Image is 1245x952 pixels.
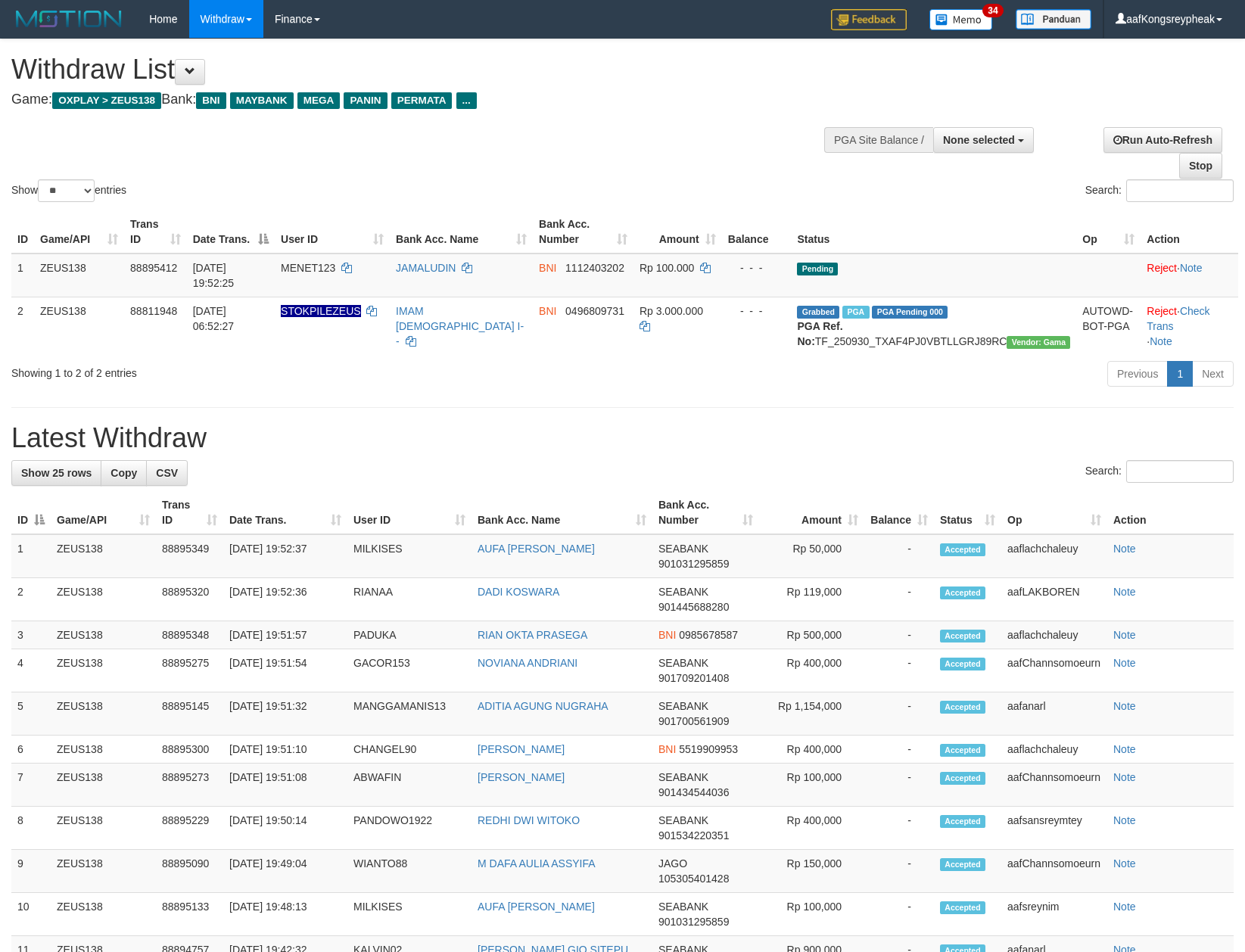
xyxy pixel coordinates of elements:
td: 88895273 [156,764,223,807]
td: - [864,893,934,936]
span: Copy 5519909953 to clipboard [679,743,738,755]
th: Bank Acc. Name: activate to sort column ascending [472,491,652,534]
div: - - - [728,303,786,319]
th: Status: activate to sort column ascending [934,491,1001,534]
a: Reject [1147,305,1177,317]
th: Op: activate to sort column ascending [1076,210,1141,254]
span: Show 25 rows [21,467,92,479]
label: Show entries [11,179,126,202]
td: CHANGEL90 [347,736,472,764]
span: Copy 901709201408 to clipboard [658,672,729,684]
th: Status [791,210,1076,254]
span: SEABANK [658,901,708,913]
span: Accepted [940,858,985,871]
span: Pending [797,263,838,275]
td: - [864,807,934,850]
td: aafChannsomoeurn [1001,764,1107,807]
b: PGA Ref. No: [797,320,842,347]
th: Trans ID: activate to sort column ascending [156,491,223,534]
div: Showing 1 to 2 of 2 entries [11,359,507,381]
td: - [864,692,934,736]
td: 3 [11,621,51,649]
td: - [864,850,934,893]
span: Accepted [940,815,985,828]
td: - [864,736,934,764]
td: AUTOWD-BOT-PGA [1076,297,1141,355]
td: ZEUS138 [51,534,156,578]
td: [DATE] 19:52:36 [223,578,347,621]
span: Accepted [940,701,985,714]
td: Rp 100,000 [759,893,864,936]
span: Copy 901031295859 to clipboard [658,558,729,570]
th: Date Trans.: activate to sort column descending [187,210,275,254]
td: PANDOWO1922 [347,807,472,850]
a: IMAM [DEMOGRAPHIC_DATA] I-- [396,305,524,347]
td: aafsansreymtey [1001,807,1107,850]
span: Copy 901031295859 to clipboard [658,916,729,928]
h4: Game: Bank: [11,92,815,107]
a: Stop [1179,153,1222,179]
td: ZEUS138 [51,578,156,621]
span: Copy 0496809731 to clipboard [565,305,624,317]
span: Rp 100.000 [640,262,694,274]
img: Button%20Memo.svg [929,9,993,30]
a: Note [1113,543,1136,555]
a: [PERSON_NAME] [478,771,565,783]
span: Copy 901700561909 to clipboard [658,715,729,727]
span: Accepted [940,658,985,670]
span: Nama rekening ada tanda titik/strip, harap diedit [281,305,361,317]
span: Accepted [940,772,985,785]
th: Balance [722,210,792,254]
span: Accepted [940,901,985,914]
td: [DATE] 19:51:57 [223,621,347,649]
span: Accepted [940,630,985,642]
span: 88895412 [130,262,177,274]
span: BNI [658,743,676,755]
span: None selected [943,134,1015,146]
td: 7 [11,764,51,807]
a: AUFA [PERSON_NAME] [478,901,595,913]
td: MILKISES [347,893,472,936]
span: Copy 901445688280 to clipboard [658,601,729,613]
a: DADI KOSWARA [478,586,559,598]
td: ZEUS138 [51,850,156,893]
div: PGA Site Balance / [824,127,933,153]
td: GACOR153 [347,649,472,692]
td: aafChannsomoeurn [1001,649,1107,692]
a: CSV [146,460,188,486]
td: Rp 400,000 [759,649,864,692]
input: Search: [1126,179,1234,202]
td: 1 [11,534,51,578]
span: Copy 901434544036 to clipboard [658,786,729,798]
td: WIANTO88 [347,850,472,893]
td: Rp 100,000 [759,764,864,807]
a: RIAN OKTA PRASEGA [478,629,587,641]
a: 1 [1167,361,1193,387]
td: 1 [11,254,34,297]
td: MANGGAMANIS13 [347,692,472,736]
select: Showentries [38,179,95,202]
span: SEABANK [658,771,708,783]
span: [DATE] 19:52:25 [193,262,235,289]
td: [DATE] 19:48:13 [223,893,347,936]
a: Run Auto-Refresh [1103,127,1222,153]
span: Copy 105305401428 to clipboard [658,873,729,885]
a: Note [1150,335,1172,347]
a: Show 25 rows [11,460,101,486]
td: 88895229 [156,807,223,850]
a: REDHI DWI WITOKO [478,814,580,826]
div: - - - [728,260,786,275]
td: 88895275 [156,649,223,692]
td: 88895349 [156,534,223,578]
td: - [864,534,934,578]
td: 6 [11,736,51,764]
a: Note [1113,586,1136,598]
td: ZEUS138 [51,692,156,736]
td: Rp 500,000 [759,621,864,649]
td: [DATE] 19:50:14 [223,807,347,850]
span: Copy [110,467,137,479]
td: MILKISES [347,534,472,578]
span: SEABANK [658,543,708,555]
span: BNI [658,629,676,641]
td: 10 [11,893,51,936]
